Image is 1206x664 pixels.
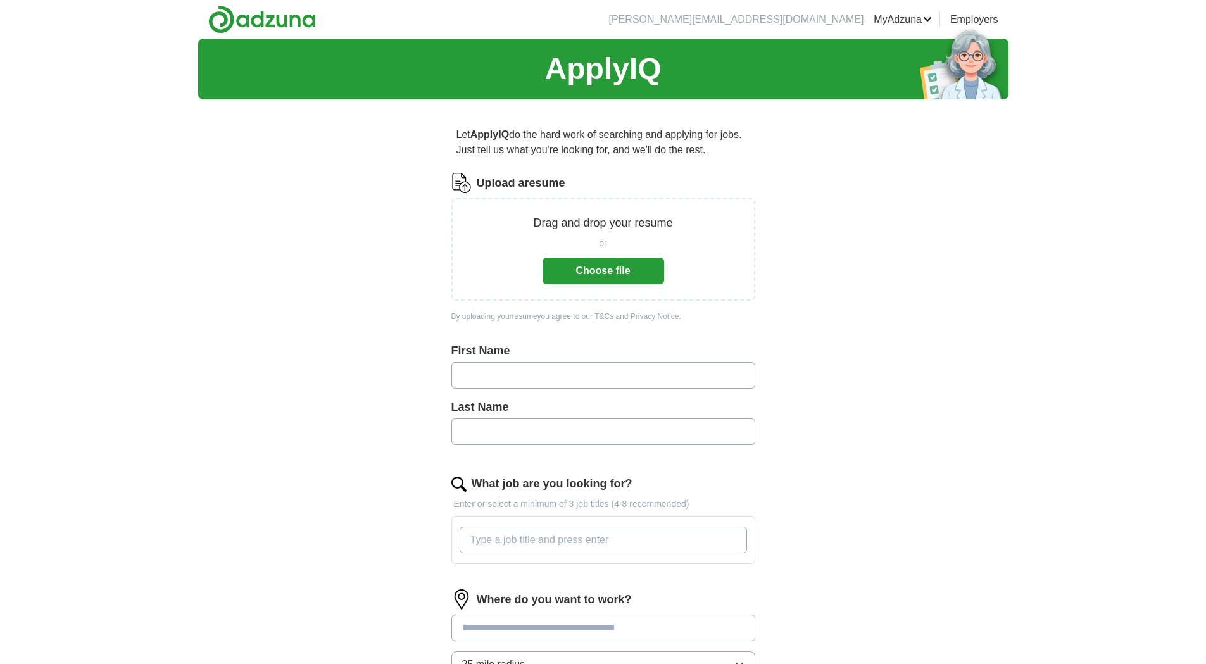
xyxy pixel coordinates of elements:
[460,527,747,553] input: Type a job title and press enter
[451,311,755,322] div: By uploading your resume you agree to our and .
[599,237,606,250] span: or
[609,12,864,27] li: [PERSON_NAME][EMAIL_ADDRESS][DOMAIN_NAME]
[451,173,472,193] img: CV Icon
[451,498,755,511] p: Enter or select a minimum of 3 job titles (4-8 recommended)
[631,312,679,321] a: Privacy Notice
[543,258,664,284] button: Choose file
[533,215,672,232] p: Drag and drop your resume
[477,591,632,608] label: Where do you want to work?
[451,477,467,492] img: search.png
[874,12,932,27] a: MyAdzuna
[472,475,632,492] label: What job are you looking for?
[594,312,613,321] a: T&Cs
[451,399,755,416] label: Last Name
[470,129,509,140] strong: ApplyIQ
[477,175,565,192] label: Upload a resume
[950,12,998,27] a: Employers
[544,46,661,92] h1: ApplyIQ
[451,589,472,610] img: location.png
[208,5,316,34] img: Adzuna logo
[451,342,755,360] label: First Name
[451,122,755,163] p: Let do the hard work of searching and applying for jobs. Just tell us what you're looking for, an...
